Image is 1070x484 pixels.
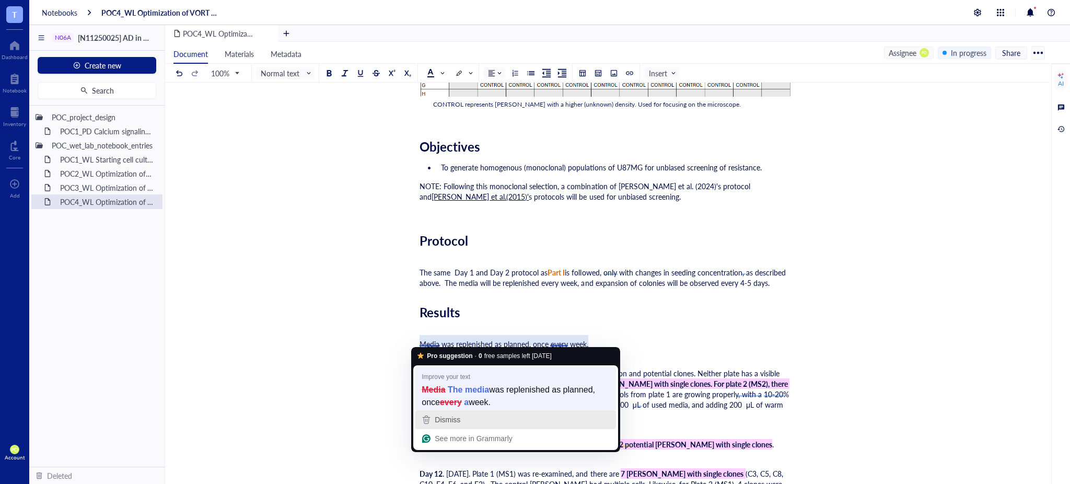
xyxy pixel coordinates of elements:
span: is followed, only with changes in seeding concentration, as described above. The media will be re... [420,267,788,288]
span: Insert [649,68,677,78]
span: Materials [225,49,254,59]
a: Notebooks [42,8,77,17]
span: Day 12 [420,468,443,479]
span: [N11250025] AD in GBM project-POC [78,32,202,43]
span: Results [420,303,460,321]
div: AI [1058,79,1064,88]
span: Create new [85,61,121,70]
span: NOTE: Following this monoclonal selection, a combination of [PERSON_NAME] et al. (2024)'s protoco... [420,181,752,202]
div: N06A [55,34,71,41]
span: . [DATE]. Plate 1 (MS1) was re-examined, and there are [443,468,619,479]
button: Search [38,82,156,99]
span: To generate homogenous (monoclonal) populations of U87MG for unbiased screening of resistance. [441,162,762,172]
div: Account [5,454,25,460]
span: Protocol [420,232,468,249]
span: 100% [211,68,239,78]
span: [PERSON_NAME] et al. [432,191,506,202]
div: POC_wet_lab_notebook_entries [47,138,158,153]
span: . [772,439,774,450]
span: Media was replenished as planned, once every week. [420,339,589,349]
button: Share [995,47,1027,59]
a: Inventory [3,104,26,127]
a: Core [9,137,20,160]
div: Add [10,192,20,199]
span: Metadata [271,49,301,59]
div: POC1_PD Calcium signaling screen of N06A library [55,124,158,139]
a: Dashboard [2,37,28,60]
span: PO [922,50,927,55]
div: CONTROL represents [PERSON_NAME] with a higher (unknown) density. Used for focusing on the micros... [433,100,778,110]
div: Dashboard [2,54,28,60]
div: Inventory [3,121,26,127]
span: Objectives [420,137,480,155]
span: Document [173,49,208,59]
span: Normal text [261,68,312,78]
span: Share [1002,48,1020,57]
span: (2015)' [506,191,529,202]
span: 7 [PERSON_NAME] with single clones [621,468,743,479]
span: Search [92,86,114,95]
span: The same Day 1 and Day 2 protocol as [420,267,548,278]
div: POC2_WL Optimization of N06A library resistance assay on U87MG cell line [55,166,158,181]
span: Part I [548,267,565,278]
a: POC4_WL Optimization of VORT resistance assay on U87MG cell line + monoclonal selection [101,8,219,17]
div: POC1_WL Starting cell culture protocol [55,152,158,167]
a: Notebook [3,71,27,94]
div: POC4_WL Optimization of VORT resistance assay on U87MG cell line + monoclonal selection [55,194,158,209]
span: T [12,8,17,21]
div: Core [9,154,20,160]
span: PO [11,446,18,453]
button: Create new [38,57,156,74]
div: POC_project_design [47,110,158,124]
span: s protocols will be used for unbiased screening. [529,191,680,202]
div: Assignee [889,47,916,59]
div: Deleted [47,470,72,481]
span: 12 potential [PERSON_NAME] with single clones [615,439,772,450]
div: Notebook [3,87,27,94]
div: In progress [951,47,986,59]
div: POC3_WL Optimization of VORT resistance assay on U87MG cell line [55,180,158,195]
